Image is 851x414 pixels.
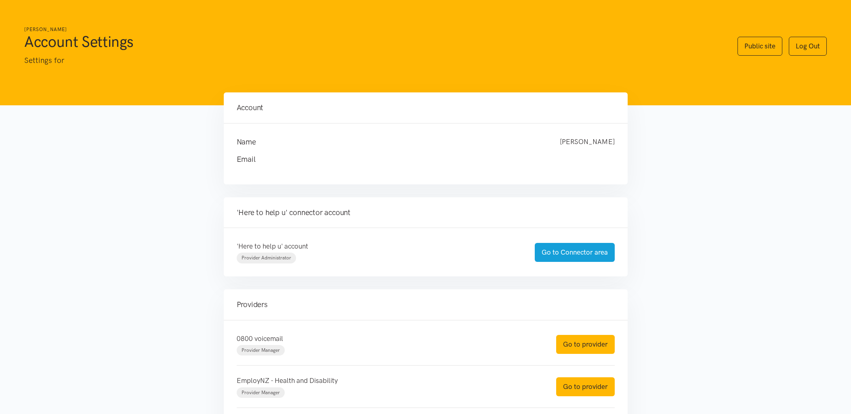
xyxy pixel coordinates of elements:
a: Public site [738,37,782,56]
h6: [PERSON_NAME] [24,26,721,33]
p: 'Here to help u' account [237,241,519,252]
a: Go to provider [556,377,615,396]
span: Provider Administrator [242,255,291,261]
p: EmployNZ - Health and Disability [237,375,540,386]
h4: Providers [237,299,615,310]
div: [PERSON_NAME] [552,136,623,148]
h4: Account [237,102,615,113]
p: Settings for [24,54,721,67]
span: Provider Manager [242,347,280,353]
a: Log Out [789,37,827,56]
h1: Account Settings [24,32,721,51]
a: Go to provider [556,335,615,354]
h4: Name [237,136,544,148]
h4: 'Here to help u' connector account [237,207,615,218]
span: Provider Manager [242,390,280,395]
a: Go to Connector area [535,243,615,262]
h4: Email [237,154,599,165]
p: 0800 voicemail [237,333,540,344]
